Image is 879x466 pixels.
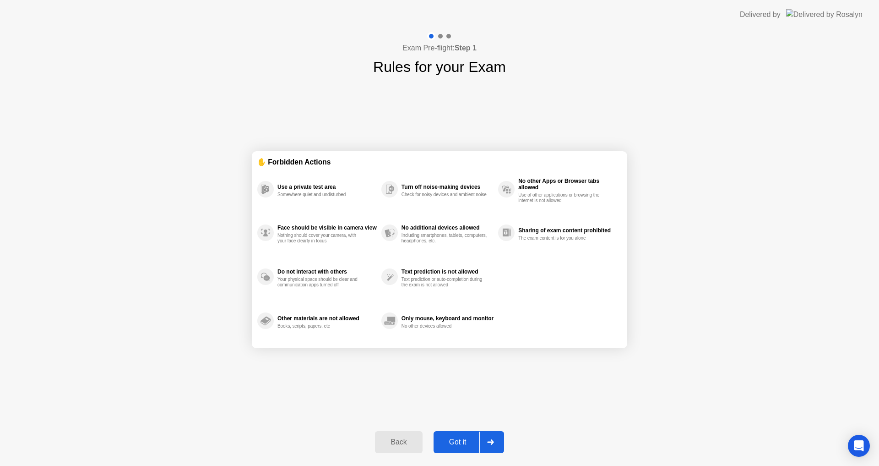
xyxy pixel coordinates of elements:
[277,277,364,288] div: Your physical space should be clear and communication apps turned off
[848,435,870,457] div: Open Intercom Messenger
[378,438,419,446] div: Back
[402,277,488,288] div: Text prediction or auto-completion during the exam is not allowed
[786,9,863,20] img: Delivered by Rosalyn
[277,184,377,190] div: Use a private test area
[402,43,477,54] h4: Exam Pre-flight:
[402,225,494,231] div: No additional devices allowed
[277,225,377,231] div: Face should be visible in camera view
[277,315,377,322] div: Other materials are not allowed
[277,192,364,197] div: Somewhere quiet and undisturbed
[436,438,479,446] div: Got it
[518,227,617,234] div: Sharing of exam content prohibited
[402,323,488,329] div: No other devices allowed
[402,315,494,322] div: Only mouse, keyboard and monitor
[518,236,605,241] div: The exam content is for you alone
[518,192,605,203] div: Use of other applications or browsing the internet is not allowed
[402,184,494,190] div: Turn off noise-making devices
[277,233,364,244] div: Nothing should cover your camera, with your face clearly in focus
[373,56,506,78] h1: Rules for your Exam
[375,431,422,453] button: Back
[434,431,504,453] button: Got it
[402,233,488,244] div: Including smartphones, tablets, computers, headphones, etc.
[455,44,477,52] b: Step 1
[277,269,377,275] div: Do not interact with others
[277,323,364,329] div: Books, scripts, papers, etc
[402,269,494,275] div: Text prediction is not allowed
[740,9,781,20] div: Delivered by
[402,192,488,197] div: Check for noisy devices and ambient noise
[257,157,622,167] div: ✋ Forbidden Actions
[518,178,617,191] div: No other Apps or Browser tabs allowed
